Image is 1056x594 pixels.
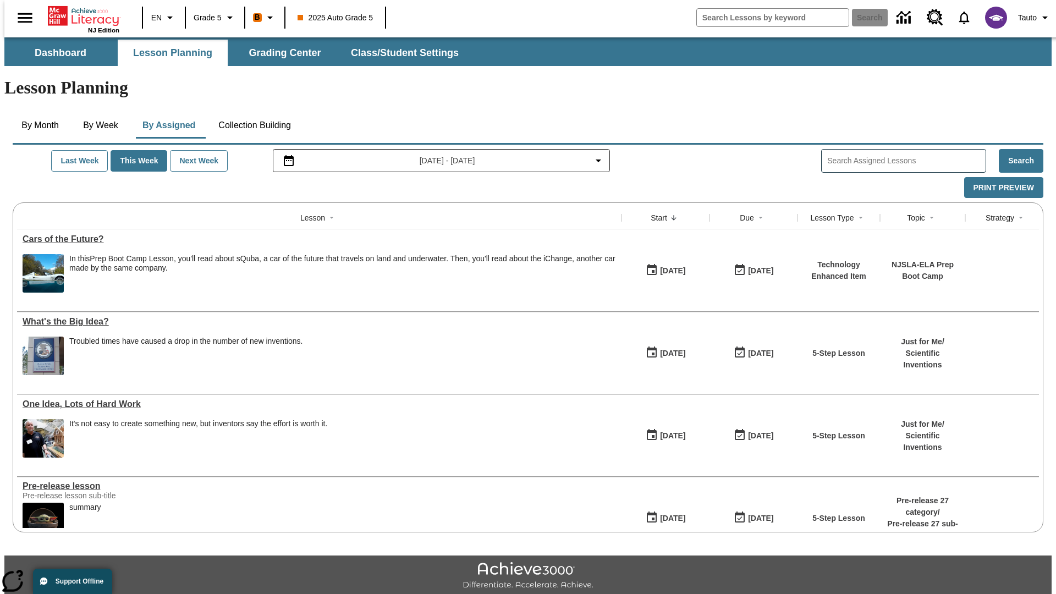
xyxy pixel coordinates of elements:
[660,512,685,525] div: [DATE]
[748,264,773,278] div: [DATE]
[69,337,302,346] div: Troubled times have caused a drop in the number of new inventions.
[23,503,64,541] img: hero alt text
[754,211,767,224] button: Sort
[748,346,773,360] div: [DATE]
[342,40,468,66] button: Class/Student Settings
[69,419,327,428] div: It's not easy to create something new, but inventors say the effort is worth it.
[4,37,1052,66] div: SubNavbar
[642,260,689,281] button: 09/24/25: First time the lesson was available
[420,155,475,167] span: [DATE] - [DATE]
[660,346,685,360] div: [DATE]
[950,3,978,32] a: Notifications
[642,425,689,446] button: 03/17/25: First time the lesson was available
[69,419,327,458] div: It's not easy to create something new, but inventors say the effort is worth it.
[23,234,616,244] a: Cars of the Future? , Lessons
[810,212,854,223] div: Lesson Type
[9,2,41,34] button: Open side menu
[986,212,1014,223] div: Strategy
[325,211,338,224] button: Sort
[23,481,616,491] a: Pre-release lesson, Lessons
[146,8,182,28] button: Language: EN, Select a language
[886,518,960,541] p: Pre-release 27 sub-category
[56,577,103,585] span: Support Offline
[827,153,986,169] input: Search Assigned Lessons
[134,112,204,139] button: By Assigned
[925,211,938,224] button: Sort
[133,47,212,59] span: Lesson Planning
[249,8,281,28] button: Boost Class color is orange. Change class color
[118,40,228,66] button: Lesson Planning
[69,254,616,293] div: In this Prep Boot Camp Lesson, you'll read about sQuba, a car of the future that travels on land ...
[667,211,680,224] button: Sort
[23,481,616,491] div: Pre-release lesson
[697,9,849,26] input: search field
[730,508,777,529] button: 01/25/26: Last day the lesson can be accessed
[964,177,1043,199] button: Print Preview
[189,8,241,28] button: Grade: Grade 5, Select a grade
[985,7,1007,29] img: avatar image
[298,12,373,24] span: 2025 Auto Grade 5
[73,112,128,139] button: By Week
[69,503,101,512] div: summary
[730,260,777,281] button: 08/01/26: Last day the lesson can be accessed
[23,317,616,327] div: What's the Big Idea?
[48,4,119,34] div: Home
[4,78,1052,98] h1: Lesson Planning
[194,12,222,24] span: Grade 5
[642,343,689,364] button: 04/07/25: First time the lesson was available
[642,508,689,529] button: 01/22/25: First time the lesson was available
[854,211,867,224] button: Sort
[890,3,920,33] a: Data Center
[812,430,865,442] p: 5-Step Lesson
[1014,8,1056,28] button: Profile/Settings
[812,513,865,524] p: 5-Step Lesson
[69,254,616,273] div: In this
[51,150,108,172] button: Last Week
[249,47,321,59] span: Grading Center
[748,429,773,443] div: [DATE]
[803,259,875,282] p: Technology Enhanced Item
[255,10,260,24] span: B
[23,337,64,375] img: A large sign near a building says U.S. Patent and Trademark Office. A troubled economy can make i...
[1018,12,1037,24] span: Tauto
[23,491,188,500] div: Pre-release lesson sub-title
[69,503,101,541] div: summary
[660,429,685,443] div: [DATE]
[300,212,325,223] div: Lesson
[740,212,754,223] div: Due
[35,47,86,59] span: Dashboard
[886,259,960,282] p: NJSLA-ELA Prep Boot Camp
[69,254,615,272] testabrev: Prep Boot Camp Lesson, you'll read about sQuba, a car of the future that travels on land and unde...
[4,40,469,66] div: SubNavbar
[886,336,960,348] p: Just for Me /
[886,495,960,518] p: Pre-release 27 category /
[730,425,777,446] button: 03/23/26: Last day the lesson can be accessed
[23,254,64,293] img: High-tech automobile treading water.
[907,212,925,223] div: Topic
[88,27,119,34] span: NJ Edition
[151,12,162,24] span: EN
[48,5,119,27] a: Home
[651,212,667,223] div: Start
[69,337,302,375] div: Troubled times have caused a drop in the number of new inventions.
[351,47,459,59] span: Class/Student Settings
[978,3,1014,32] button: Select a new avatar
[999,149,1043,173] button: Search
[33,569,112,594] button: Support Offline
[660,264,685,278] div: [DATE]
[463,562,593,590] img: Achieve3000 Differentiate Accelerate Achieve
[5,40,116,66] button: Dashboard
[170,150,228,172] button: Next Week
[23,399,616,409] a: One Idea, Lots of Hard Work, Lessons
[23,419,64,458] img: A man stands next to a small, wooden prototype of a home. Inventors see where there is room for i...
[886,348,960,371] p: Scientific Inventions
[13,112,68,139] button: By Month
[230,40,340,66] button: Grading Center
[812,348,865,359] p: 5-Step Lesson
[730,343,777,364] button: 04/13/26: Last day the lesson can be accessed
[592,154,605,167] svg: Collapse Date Range Filter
